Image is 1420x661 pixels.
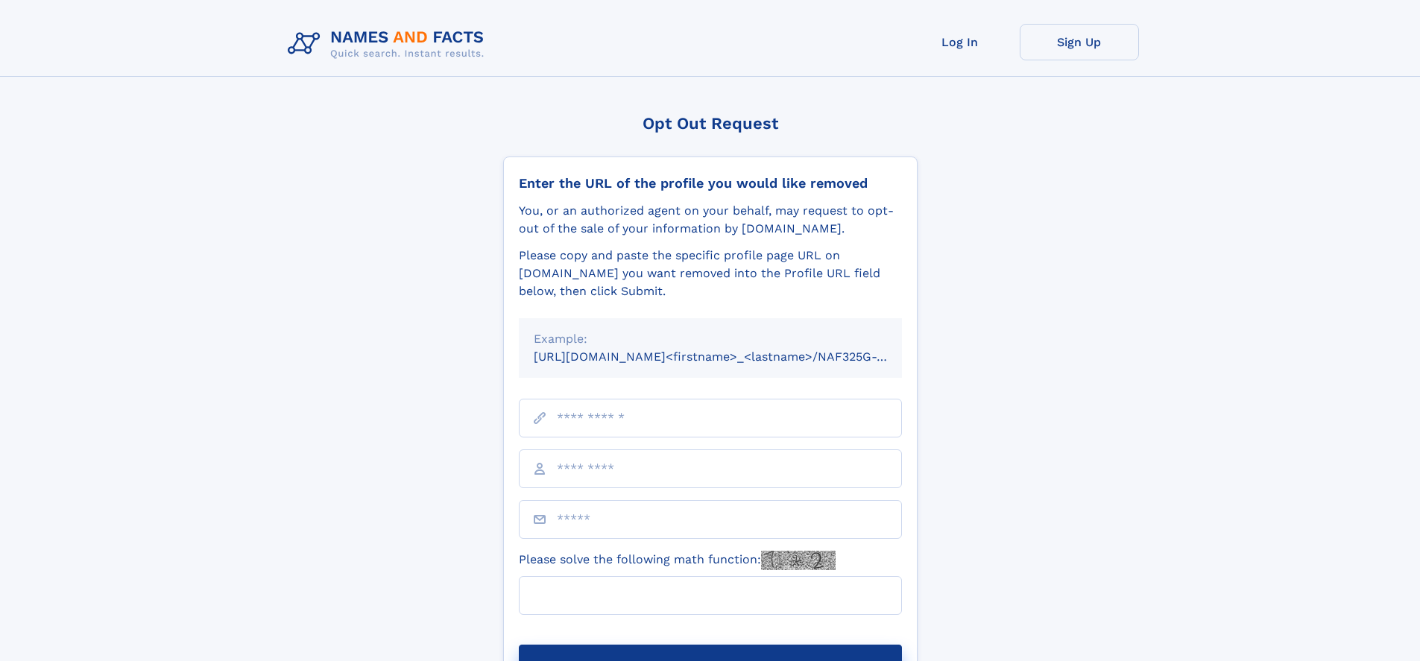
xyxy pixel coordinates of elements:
[519,247,902,300] div: Please copy and paste the specific profile page URL on [DOMAIN_NAME] you want removed into the Pr...
[1020,24,1139,60] a: Sign Up
[534,350,930,364] small: [URL][DOMAIN_NAME]<firstname>_<lastname>/NAF325G-xxxxxxxx
[519,551,836,570] label: Please solve the following math function:
[534,330,887,348] div: Example:
[503,114,918,133] div: Opt Out Request
[900,24,1020,60] a: Log In
[519,175,902,192] div: Enter the URL of the profile you would like removed
[519,202,902,238] div: You, or an authorized agent on your behalf, may request to opt-out of the sale of your informatio...
[282,24,496,64] img: Logo Names and Facts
